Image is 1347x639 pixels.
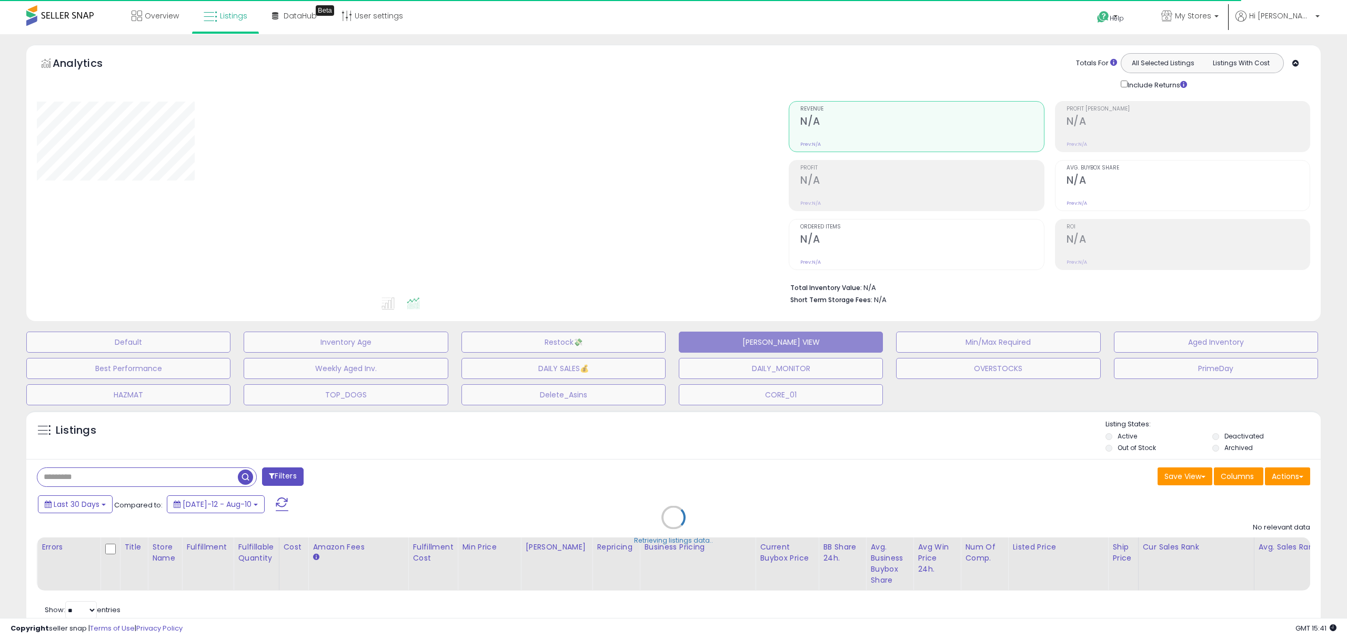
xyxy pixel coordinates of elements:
small: Prev: N/A [800,200,821,206]
a: Help [1089,3,1144,34]
button: Weekly Aged Inv. [244,358,448,379]
li: N/A [790,281,1302,293]
span: Listings [220,11,247,21]
button: Restock💸 [461,332,666,353]
h2: N/A [1067,174,1310,188]
button: Inventory Age [244,332,448,353]
small: Prev: N/A [1067,141,1087,147]
small: Prev: N/A [800,141,821,147]
div: Tooltip anchor [316,5,334,16]
span: Revenue [800,106,1043,112]
div: Retrieving listings data.. [634,536,713,545]
div: Include Returns [1113,78,1200,91]
button: Min/Max Required [896,332,1100,353]
button: CORE_01 [679,384,883,405]
small: Prev: N/A [1067,259,1087,265]
button: [PERSON_NAME] VIEW [679,332,883,353]
h2: N/A [800,233,1043,247]
button: Listings With Cost [1202,56,1280,70]
span: Hi [PERSON_NAME] [1249,11,1312,21]
button: Delete_Asins [461,384,666,405]
h5: Analytics [53,56,123,73]
b: Total Inventory Value: [790,283,862,292]
div: Totals For [1076,58,1117,68]
small: Prev: N/A [1067,200,1087,206]
div: seller snap | | [11,624,183,634]
button: Aged Inventory [1114,332,1318,353]
h2: N/A [1067,115,1310,129]
span: Avg. Buybox Share [1067,165,1310,171]
button: PrimeDay [1114,358,1318,379]
button: OVERSTOCKS [896,358,1100,379]
button: All Selected Listings [1124,56,1202,70]
span: ROI [1067,224,1310,230]
b: Short Term Storage Fees: [790,295,872,304]
span: Overview [145,11,179,21]
h2: N/A [1067,233,1310,247]
strong: Copyright [11,623,49,633]
span: Profit [800,165,1043,171]
span: My Stores [1175,11,1211,21]
a: Hi [PERSON_NAME] [1235,11,1320,34]
span: N/A [874,295,887,305]
button: TOP_DOGS [244,384,448,405]
small: Prev: N/A [800,259,821,265]
span: DataHub [284,11,317,21]
span: Profit [PERSON_NAME] [1067,106,1310,112]
span: Ordered Items [800,224,1043,230]
button: DAILY SALES💰 [461,358,666,379]
button: Default [26,332,230,353]
h2: N/A [800,115,1043,129]
button: DAILY_MONITOR [679,358,883,379]
button: Best Performance [26,358,230,379]
i: Get Help [1097,11,1110,24]
button: HAZMAT [26,384,230,405]
span: Help [1110,14,1124,23]
h2: N/A [800,174,1043,188]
